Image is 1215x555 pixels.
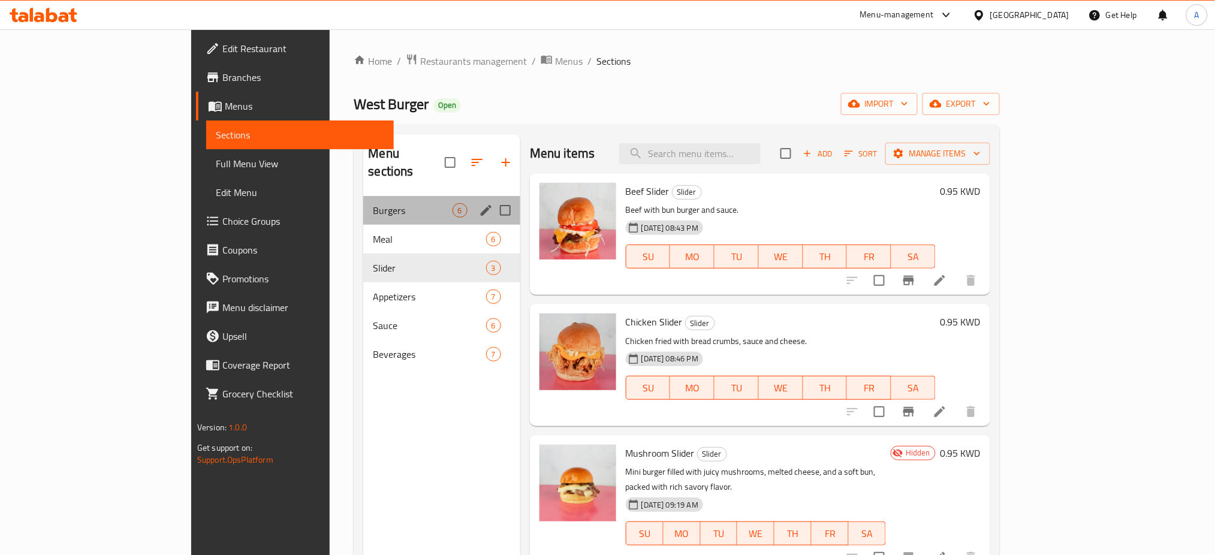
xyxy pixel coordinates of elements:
span: Hidden [901,447,935,459]
h6: 0.95 KWD [940,313,981,330]
button: WE [737,521,774,545]
span: Slider [686,316,714,330]
a: Edit Menu [206,178,394,207]
button: SA [891,376,936,400]
a: Choice Groups [196,207,394,236]
span: Chicken Slider [626,313,683,331]
span: Open [433,100,461,110]
div: Open [433,98,461,113]
span: Choice Groups [222,214,385,228]
span: Add [801,147,834,161]
span: WE [764,248,798,266]
span: FR [852,248,887,266]
span: [DATE] 08:46 PM [637,353,703,364]
li: / [587,54,592,68]
div: Slider [373,261,486,275]
span: TU [706,525,733,542]
span: 7 [487,349,501,360]
span: [DATE] 09:19 AM [637,499,703,511]
span: 1.0.0 [228,420,247,435]
div: Meal [373,232,486,246]
span: Menu disclaimer [222,300,385,315]
div: items [486,232,501,246]
span: Get support on: [197,440,252,456]
a: Menus [541,53,583,69]
span: SA [854,525,881,542]
a: Full Menu View [206,149,394,178]
button: SA [849,521,886,545]
div: Menu-management [860,8,934,22]
a: Menu disclaimer [196,293,394,322]
span: 6 [487,320,501,331]
nav: Menu sections [363,191,520,373]
span: Promotions [222,272,385,286]
span: Grocery Checklist [222,387,385,401]
a: Menus [196,92,394,120]
span: Select section [773,141,798,166]
img: Mushroom Slider [539,445,616,521]
button: TH [803,376,848,400]
span: Sort sections [463,148,492,177]
span: Upsell [222,329,385,343]
span: Sort items [837,144,885,163]
div: items [486,347,501,361]
span: import [851,96,908,111]
button: FR [847,376,891,400]
span: FR [852,379,887,397]
span: Appetizers [373,289,486,304]
span: MO [675,248,710,266]
span: [DATE] 08:43 PM [637,222,703,234]
button: FR [812,521,849,545]
span: 6 [453,205,467,216]
span: Add item [798,144,837,163]
a: Branches [196,63,394,92]
span: Coverage Report [222,358,385,372]
div: [GEOGRAPHIC_DATA] [990,8,1069,22]
button: MO [670,245,714,269]
button: TU [714,245,759,269]
span: Manage items [895,146,981,161]
span: SU [631,248,666,266]
span: Beverages [373,347,486,361]
span: SA [896,379,931,397]
span: Sort [845,147,878,161]
span: Burgers [373,203,452,218]
span: Menus [555,54,583,68]
button: Add [798,144,837,163]
span: TH [808,248,843,266]
button: edit [477,201,495,219]
span: TU [719,248,754,266]
button: TH [774,521,812,545]
li: / [532,54,536,68]
span: SU [631,525,659,542]
button: Manage items [885,143,990,165]
span: Sauce [373,318,486,333]
img: Chicken Slider [539,313,616,390]
div: Sauce6 [363,311,520,340]
button: Sort [842,144,881,163]
span: FR [816,525,844,542]
span: Select to update [867,399,892,424]
span: TU [719,379,754,397]
span: TH [808,379,843,397]
button: SU [626,521,664,545]
p: Beef with bun burger and sauce. [626,203,936,218]
button: MO [664,521,701,545]
span: 7 [487,291,501,303]
span: WE [742,525,770,542]
nav: breadcrumb [354,53,1000,69]
span: export [932,96,990,111]
a: Upsell [196,322,394,351]
button: SA [891,245,936,269]
button: SU [626,376,671,400]
a: Restaurants management [406,53,527,69]
img: Beef Slider [539,183,616,260]
span: Version: [197,420,227,435]
button: Add section [492,148,520,177]
button: delete [957,397,985,426]
h6: 0.95 KWD [940,183,981,200]
span: SA [896,248,931,266]
button: Branch-specific-item [894,397,923,426]
button: MO [670,376,714,400]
